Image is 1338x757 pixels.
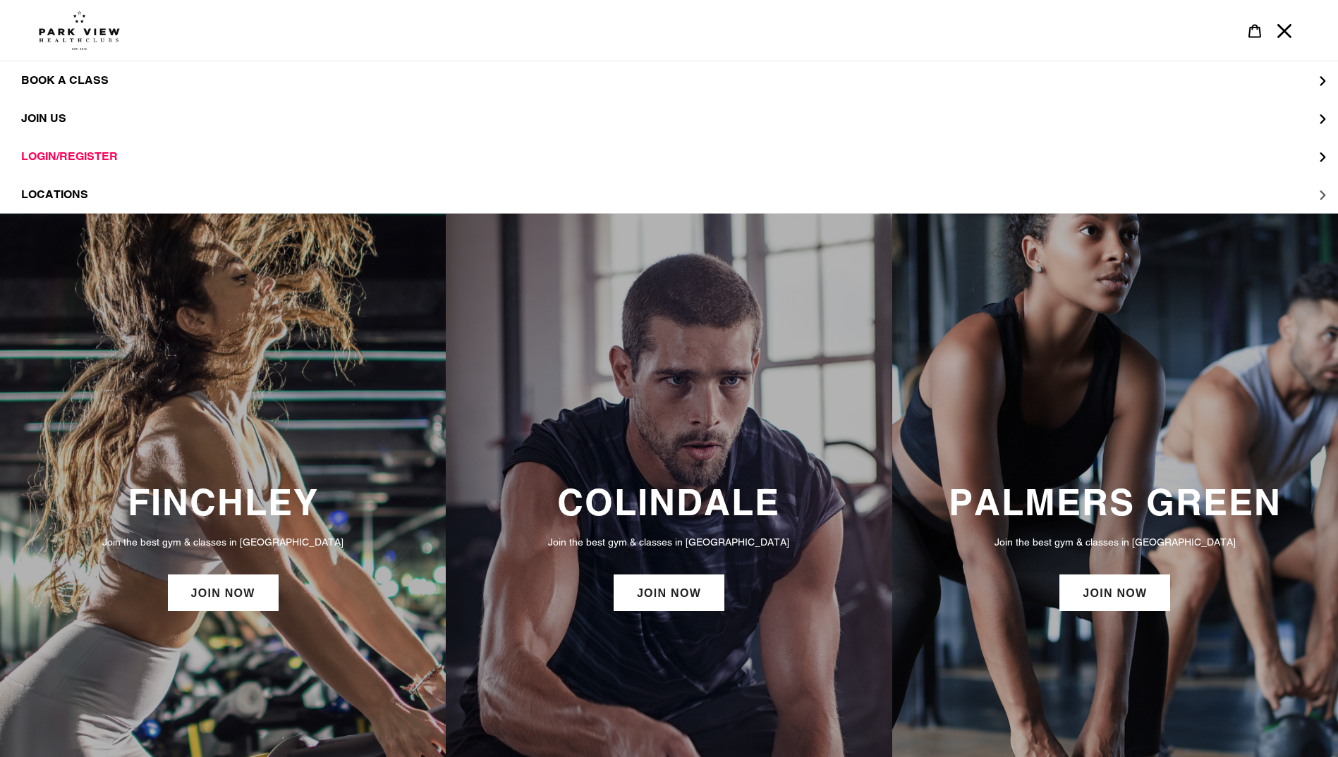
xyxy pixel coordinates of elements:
[21,187,88,202] span: LOCATIONS
[21,73,109,87] span: BOOK A CLASS
[1270,16,1299,46] button: Menu
[14,534,432,550] p: Join the best gym & classes in [GEOGRAPHIC_DATA]
[906,481,1324,524] h3: PALMERS GREEN
[168,574,279,611] a: JOIN NOW: Finchley Membership
[460,534,877,550] p: Join the best gym & classes in [GEOGRAPHIC_DATA]
[21,111,66,125] span: JOIN US
[906,534,1324,550] p: Join the best gym & classes in [GEOGRAPHIC_DATA]
[460,481,877,524] h3: COLINDALE
[614,574,724,611] a: JOIN NOW: Colindale Membership
[21,149,118,164] span: LOGIN/REGISTER
[14,481,432,524] h3: FINCHLEY
[39,11,120,50] img: Park view health clubs is a gym near you.
[1059,574,1170,611] a: JOIN NOW: Palmers Green Membership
